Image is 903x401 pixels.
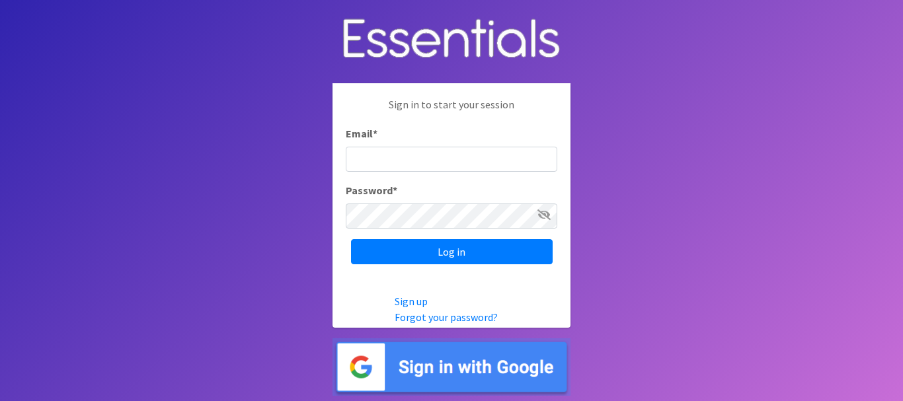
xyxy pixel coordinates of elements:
p: Sign in to start your session [346,96,557,126]
abbr: required [373,127,377,140]
label: Email [346,126,377,141]
img: Sign in with Google [333,338,570,396]
img: Human Essentials [333,5,570,73]
a: Sign up [395,295,428,308]
abbr: required [393,184,397,197]
label: Password [346,182,397,198]
input: Log in [351,239,553,264]
a: Forgot your password? [395,310,498,324]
